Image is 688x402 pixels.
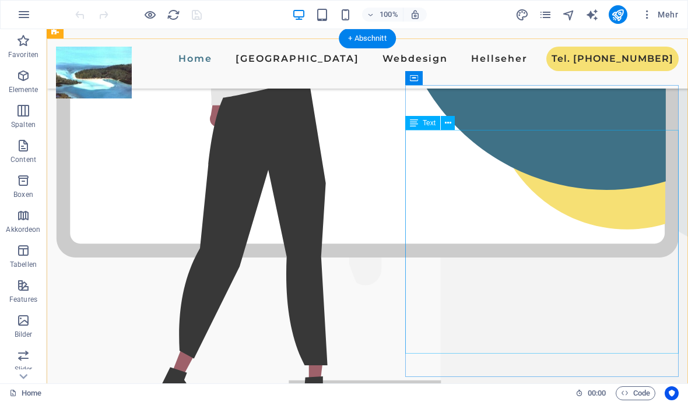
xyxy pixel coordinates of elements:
span: Code [621,386,650,400]
i: Navigator [562,8,575,22]
p: Bilder [15,330,33,339]
span: Text [423,119,436,126]
button: publish [609,5,627,24]
button: 100% [362,8,403,22]
p: Elemente [9,85,38,94]
div: + Abschnitt [339,29,396,48]
i: Seiten (Strg+Alt+S) [539,8,552,22]
span: 00 00 [588,386,606,400]
i: AI Writer [585,8,599,22]
span: Mehr [641,9,678,20]
p: Favoriten [8,50,38,59]
span: : [596,389,598,397]
button: navigator [562,8,576,22]
p: Boxen [13,190,33,199]
i: Bei Größenänderung Zoomstufe automatisch an das gewählte Gerät anpassen. [410,9,420,20]
h6: 100% [380,8,398,22]
i: Seite neu laden [167,8,180,22]
p: Spalten [11,120,36,129]
p: Content [10,155,36,164]
button: reload [166,8,180,22]
button: text_generator [585,8,599,22]
button: design [515,8,529,22]
i: Design (Strg+Alt+Y) [515,8,529,22]
h6: Session-Zeit [575,386,606,400]
i: Veröffentlichen [611,8,624,22]
button: Code [616,386,655,400]
p: Akkordeon [6,225,40,234]
button: Klicke hier, um den Vorschau-Modus zu verlassen [143,8,157,22]
button: Usercentrics [665,386,679,400]
button: Mehr [637,5,683,24]
p: Features [9,295,37,304]
p: Tabellen [10,260,37,269]
button: pages [539,8,553,22]
a: Klick, um Auswahl aufzuheben. Doppelklick öffnet Seitenverwaltung [9,386,41,400]
p: Slider [15,365,33,374]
